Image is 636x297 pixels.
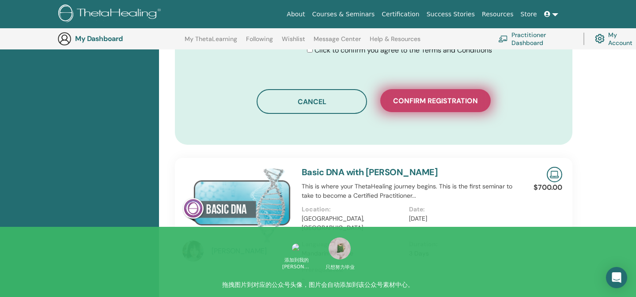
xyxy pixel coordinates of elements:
img: Live Online Seminar [547,167,562,182]
p: Location: [302,205,404,214]
span: Cancel [298,97,326,106]
a: Practitioner Dashboard [498,29,573,49]
a: Help & Resources [370,35,420,49]
a: Courses & Seminars [309,6,379,23]
a: Success Stories [423,6,478,23]
a: Following [246,35,273,49]
p: Date: [409,205,511,214]
span: Confirm registration [393,96,478,105]
button: Cancel [257,89,367,114]
h3: My Dashboard [75,34,163,43]
p: [DATE] [409,214,511,223]
a: Resources [478,6,517,23]
a: Certification [378,6,423,23]
img: cog.svg [595,32,605,45]
img: Basic DNA [182,167,291,243]
a: Wishlist [282,35,305,49]
img: logo.png [58,4,164,24]
p: This is where your ThetaHealing journey begins. This is the first seminar to take to become a Cer... [302,182,516,200]
div: Open Intercom Messenger [606,267,627,288]
img: generic-user-icon.jpg [57,32,72,46]
button: Confirm registration [380,89,491,112]
a: Message Center [314,35,361,49]
img: chalkboard-teacher.svg [498,35,508,42]
a: Basic DNA with [PERSON_NAME] [302,166,438,178]
a: Store [517,6,541,23]
a: About [283,6,308,23]
p: [GEOGRAPHIC_DATA], [GEOGRAPHIC_DATA] [302,214,404,233]
span: Click to confirm you agree to the Terms and Conditions [314,45,492,55]
a: My ThetaLearning [185,35,237,49]
p: $700.00 [534,182,562,193]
